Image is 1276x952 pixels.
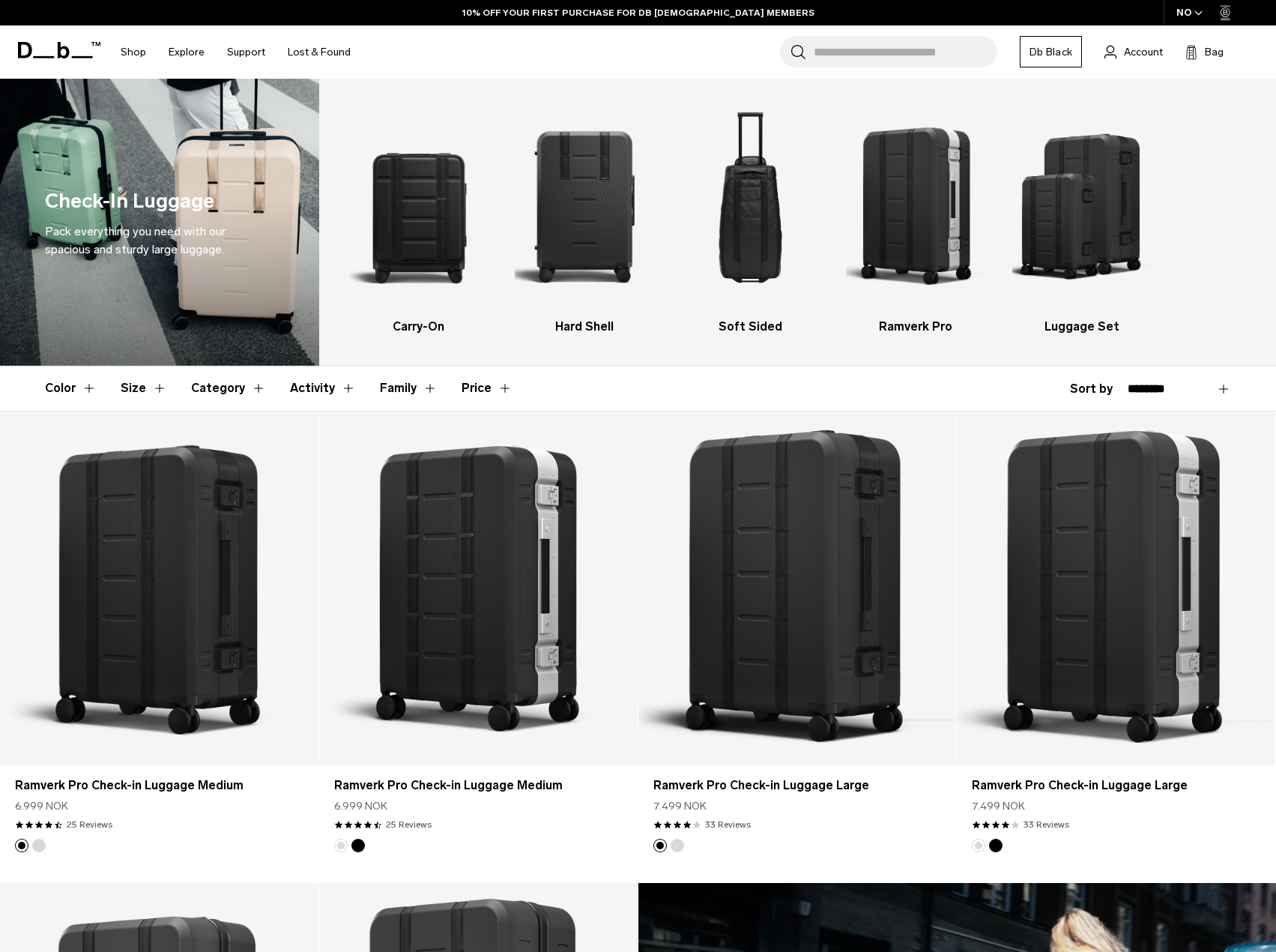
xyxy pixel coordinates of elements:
li: 1 / 5 [349,101,489,336]
a: Db Luggage Set [1012,101,1152,336]
a: Account [1104,43,1163,61]
span: Pack everything you need with our spacious and sturdy large luggage. [45,224,226,256]
img: Db [680,101,820,310]
a: 25 reviews [67,818,112,831]
button: Silver [671,839,684,852]
a: Ramverk Pro Check-in Luggage Large [957,412,1275,765]
nav: Main Navigation [109,25,362,79]
h3: Carry-On [349,318,489,336]
a: Db Soft Sided [680,101,820,336]
h3: Ramverk Pro [846,318,985,336]
a: Db Ramverk Pro [846,101,985,336]
a: Lost & Found [288,25,351,79]
a: Shop [121,25,146,79]
h3: Luggage Set [1012,318,1152,336]
a: Ramverk Pro Check-in Luggage Large [653,777,942,795]
span: Bag [1205,44,1224,60]
button: Silver [972,839,985,852]
a: 25 reviews [386,818,432,831]
li: 5 / 5 [1012,101,1152,336]
button: Black Out [989,839,1003,852]
a: Ramverk Pro Check-in Luggage Medium [319,412,638,765]
li: 2 / 5 [515,101,654,336]
a: 10% OFF YOUR FIRST PURCHASE FOR DB [DEMOGRAPHIC_DATA] MEMBERS [462,6,814,19]
a: Ramverk Pro Check-in Luggage Medium [15,777,303,795]
span: 6.999 NOK [15,798,68,814]
button: Black Out [15,839,28,852]
img: Db [515,101,654,310]
li: 4 / 5 [846,101,985,336]
img: Db [1012,101,1152,310]
span: 6.999 NOK [334,798,387,814]
a: Ramverk Pro Check-in Luggage Medium [334,777,623,795]
li: 3 / 5 [680,101,820,336]
button: Black Out [351,839,365,852]
button: Toggle Filter [121,367,167,410]
a: Support [227,25,265,79]
a: Ramverk Pro Check-in Luggage Large [638,412,957,765]
button: Silver [32,839,46,852]
a: 33 reviews [1023,818,1069,831]
h3: Hard Shell [515,318,654,336]
h1: Check-In Luggage [45,186,214,217]
a: Db Hard Shell [515,101,654,336]
span: 7.499 NOK [972,798,1025,814]
a: 33 reviews [705,818,751,831]
button: Black Out [653,839,667,852]
button: Toggle Filter [191,367,266,410]
button: Toggle Price [462,367,512,410]
button: Toggle Filter [290,367,356,410]
img: Db [349,101,489,310]
span: Account [1124,44,1163,60]
span: 7.499 NOK [653,798,707,814]
a: Explore [169,25,205,79]
button: Toggle Filter [380,367,438,410]
a: Ramverk Pro Check-in Luggage Large [972,777,1260,795]
button: Silver [334,839,348,852]
img: Db [846,101,985,310]
button: Bag [1185,43,1224,61]
button: Toggle Filter [45,367,97,410]
a: Db Black [1020,36,1082,67]
a: Db Carry-On [349,101,489,336]
h3: Soft Sided [680,318,820,336]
